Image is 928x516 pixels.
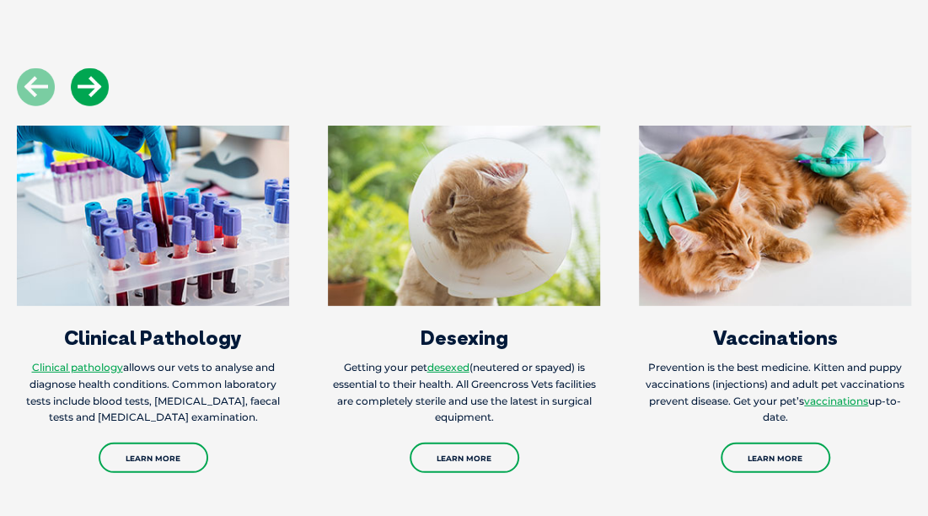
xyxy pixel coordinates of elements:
[427,361,469,374] a: desexed
[410,443,519,473] a: Learn More
[17,359,289,427] p: allows our vets to analyse and diagnose health conditions. Common laboratory tests include blood ...
[721,443,830,473] a: Learn More
[32,361,123,374] a: Clinical pathology
[99,443,208,473] a: Learn More
[804,395,868,407] a: vaccinations
[639,359,911,427] p: Prevention is the best medicine. Kitten and puppy vaccinations (injections) and adult pet vaccina...
[639,327,911,347] h3: Vaccinations
[328,359,600,427] p: Getting your pet (neutered or spayed) is essential to their health. All Greencross Vets facilitie...
[17,327,289,347] h3: Clinical Pathology
[328,327,600,347] h3: Desexing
